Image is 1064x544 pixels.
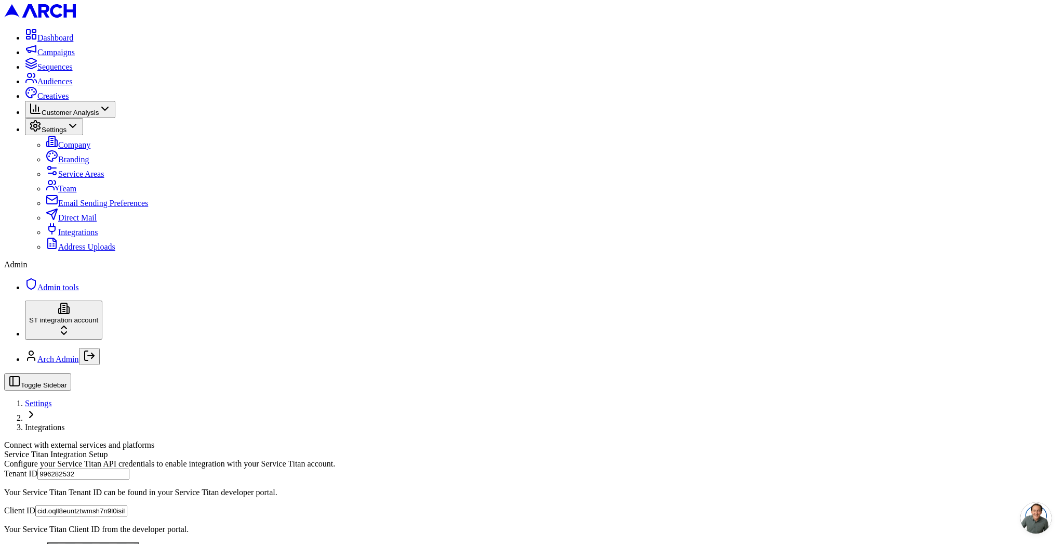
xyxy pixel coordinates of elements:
[4,506,35,515] label: Client ID
[29,316,98,324] span: ST integration account
[35,506,127,516] input: Enter your Client ID
[37,62,73,71] span: Sequences
[37,469,129,480] input: Enter your Tenant ID
[25,48,75,57] a: Campaigns
[21,381,67,389] span: Toggle Sidebar
[46,184,76,193] a: Team
[46,213,97,222] a: Direct Mail
[4,525,1060,534] p: Your Service Titan Client ID from the developer portal.
[58,242,115,251] span: Address Uploads
[4,260,1060,269] div: Admin
[25,283,79,292] a: Admin tools
[4,488,1060,497] p: Your Service Titan Tenant ID can be found in your Service Titan developer portal.
[4,469,37,478] label: Tenant ID
[4,459,1060,469] div: Configure your Service Titan API credentials to enable integration with your Service Titan account.
[37,77,73,86] span: Audiences
[58,184,76,193] span: Team
[1020,502,1052,534] div: Open chat
[25,101,115,118] button: Customer Analysis
[25,33,73,42] a: Dashboard
[46,199,148,208] a: Email Sending Preferences
[58,199,148,208] span: Email Sending Preferences
[46,228,98,237] a: Integrations
[25,118,83,135] button: Settings
[42,109,99,116] span: Customer Analysis
[4,441,1060,450] div: Connect with external services and platforms
[46,155,89,164] a: Branding
[25,92,69,100] a: Creatives
[58,155,89,164] span: Branding
[37,33,73,42] span: Dashboard
[25,399,52,408] a: Settings
[79,348,100,365] button: Log out
[58,228,98,237] span: Integrations
[58,170,104,178] span: Service Areas
[46,242,115,251] a: Address Uploads
[25,301,102,340] button: ST integration account
[4,399,1060,432] nav: breadcrumb
[46,170,104,178] a: Service Areas
[42,126,66,134] span: Settings
[46,140,90,149] a: Company
[37,283,79,292] span: Admin tools
[58,140,90,149] span: Company
[37,355,79,364] a: Arch Admin
[4,450,1060,459] div: Service Titan Integration Setup
[4,373,71,391] button: Toggle Sidebar
[37,48,75,57] span: Campaigns
[25,77,73,86] a: Audiences
[37,92,69,100] span: Creatives
[58,213,97,222] span: Direct Mail
[25,423,64,432] span: Integrations
[25,62,73,71] a: Sequences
